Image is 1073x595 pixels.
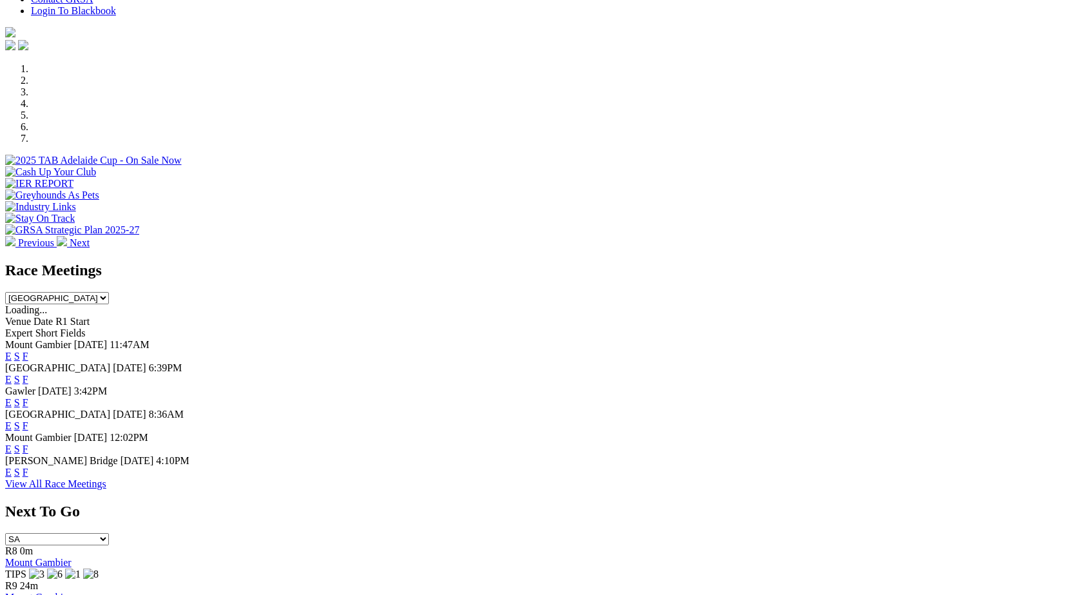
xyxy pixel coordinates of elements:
span: TIPS [5,569,26,580]
h2: Next To Go [5,503,1068,520]
a: S [14,351,20,362]
span: [GEOGRAPHIC_DATA] [5,362,110,373]
span: R9 [5,580,17,591]
a: S [14,397,20,408]
img: 1 [65,569,81,580]
img: IER REPORT [5,178,73,190]
span: [DATE] [113,409,146,420]
a: F [23,467,28,478]
span: [GEOGRAPHIC_DATA] [5,409,110,420]
img: Stay On Track [5,213,75,224]
img: 8 [83,569,99,580]
a: E [5,444,12,454]
span: Loading... [5,304,47,315]
a: F [23,420,28,431]
span: 6:39PM [149,362,182,373]
span: Next [70,237,90,248]
a: F [23,374,28,385]
img: 2025 TAB Adelaide Cup - On Sale Now [5,155,182,166]
a: S [14,467,20,478]
span: Mount Gambier [5,339,72,350]
img: facebook.svg [5,40,15,50]
a: E [5,467,12,478]
img: chevron-left-pager-white.svg [5,236,15,246]
a: Login To Blackbook [31,5,116,16]
span: Fields [60,327,85,338]
span: [DATE] [74,339,108,350]
span: R1 Start [55,316,90,327]
span: Expert [5,327,33,338]
span: Venue [5,316,31,327]
span: Date [34,316,53,327]
span: Mount Gambier [5,432,72,443]
a: E [5,397,12,408]
span: [DATE] [113,362,146,373]
a: Next [57,237,90,248]
span: R8 [5,545,17,556]
a: Previous [5,237,57,248]
span: [DATE] [38,385,72,396]
img: chevron-right-pager-white.svg [57,236,67,246]
a: E [5,420,12,431]
a: F [23,397,28,408]
span: [DATE] [74,432,108,443]
img: Cash Up Your Club [5,166,96,178]
span: 3:42PM [74,385,108,396]
span: 8:36AM [149,409,184,420]
img: Greyhounds As Pets [5,190,99,201]
a: F [23,351,28,362]
span: 4:10PM [156,455,189,466]
span: 24m [20,580,38,591]
h2: Race Meetings [5,262,1068,279]
a: Mount Gambier [5,557,72,568]
img: 6 [47,569,63,580]
span: 12:02PM [110,432,148,443]
img: Industry Links [5,201,76,213]
a: S [14,420,20,431]
img: GRSA Strategic Plan 2025-27 [5,224,139,236]
span: [PERSON_NAME] Bridge [5,455,118,466]
a: E [5,374,12,385]
span: [DATE] [121,455,154,466]
span: 0m [20,545,33,556]
a: S [14,374,20,385]
span: Previous [18,237,54,248]
img: 3 [29,569,44,580]
span: 11:47AM [110,339,150,350]
a: S [14,444,20,454]
a: F [23,444,28,454]
span: Gawler [5,385,35,396]
span: Short [35,327,58,338]
img: twitter.svg [18,40,28,50]
a: View All Race Meetings [5,478,106,489]
img: logo-grsa-white.png [5,27,15,37]
a: E [5,351,12,362]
